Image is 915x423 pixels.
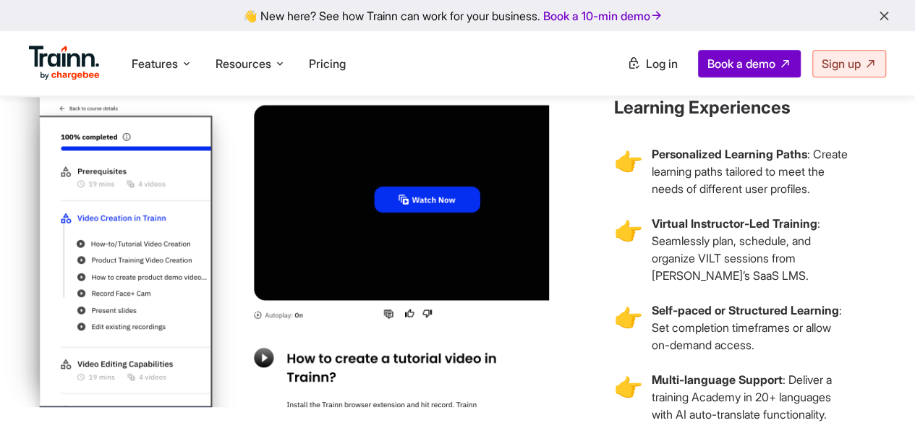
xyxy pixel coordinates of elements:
[652,372,783,387] b: Multi-language Support
[309,56,346,71] a: Pricing
[614,215,643,302] span: 👉
[822,56,861,71] span: Sign up
[132,56,178,72] span: Features
[812,50,886,77] a: Sign up
[652,216,817,231] b: Virtual Instructor-Led Training
[652,302,850,354] p: : Set completion timeframes or allow on-demand access.
[652,371,850,423] p: : Deliver a training Academy in 20+ languages with AI auto-translate functionality.
[843,354,915,423] iframe: Chat Widget
[646,56,678,71] span: Log in
[9,9,906,22] div: 👋 New here? See how Trainn can work for your business.
[614,302,643,371] span: 👉
[707,56,775,71] span: Book a demo
[614,145,643,215] span: 👉
[652,145,850,197] p: : Create learning paths tailored to meet the needs of different user profiles.
[29,46,100,80] img: Trainn Logo
[618,51,686,77] a: Log in
[540,6,666,26] a: Book a 10-min demo
[652,147,807,161] b: Personalized Learning Paths
[652,303,839,317] b: Self-paced or Structured Learning
[216,56,271,72] span: Resources
[698,50,801,77] a: Book a demo
[652,215,850,284] p: : Seamlessly plan, schedule, and organize VILT sessions from [PERSON_NAME]’s SaaS LMS.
